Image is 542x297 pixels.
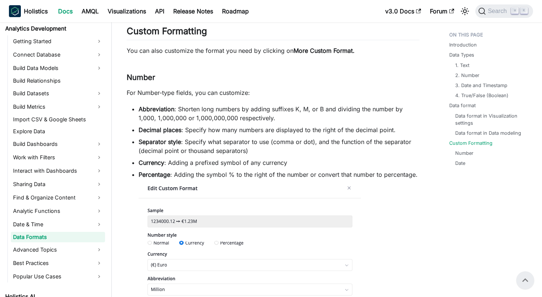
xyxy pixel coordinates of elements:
[9,5,21,17] img: Holistics
[127,26,419,40] h2: Custom Formatting
[11,178,105,190] a: Sharing Data
[11,244,105,256] a: Advanced Topics
[455,150,473,157] a: Number
[24,7,48,16] b: Holistics
[139,158,419,167] li: : Adding a prefixed symbol of any currency
[139,126,181,134] strong: Decimal places
[127,88,419,97] p: For Number-type fields, you can customize:
[139,105,419,122] li: : Shorten long numbers by adding suffixes K, M, or B and dividing the number by 1,000, 1,000,000 ...
[455,72,479,79] a: 2. Number
[449,41,477,48] a: Introduction
[455,112,527,127] a: Data format in Visualization settings
[103,5,150,17] a: Visualizations
[449,51,474,58] a: Data Types
[459,5,471,17] button: Switch between dark and light mode (currently light mode)
[11,126,105,137] a: Explore Data
[139,125,419,134] li: : Specify how many numbers are displayed to the right of the decimal point.
[455,130,521,137] a: Data format in Data modeling
[127,46,419,55] p: You can also customize the format you need by clicking on
[455,62,469,69] a: 1. Text
[11,62,105,74] a: Build Data Models
[11,49,105,61] a: Connect Database
[449,102,476,109] a: Data format
[455,82,507,89] a: 3. Date and Timestamp
[455,160,465,167] a: Date
[381,5,425,17] a: v3.0 Docs
[11,76,105,86] a: Build Relationships
[77,5,103,17] a: AMQL
[139,159,164,166] strong: Currency
[520,7,528,14] kbd: K
[3,23,105,34] a: Analytics Development
[11,205,105,217] a: Analytic Functions
[139,137,419,155] li: : Specify what separator to use (comma or dot), and the function of the separator (decimal point ...
[486,8,511,15] span: Search
[169,5,218,17] a: Release Notes
[11,114,105,125] a: Import CSV & Google Sheets
[11,151,105,163] a: Work with Filters
[139,171,170,178] strong: Percentage
[449,140,492,147] a: Custom Formatting
[294,47,355,54] strong: More Custom Format.
[139,138,181,146] strong: Separator style
[11,218,105,230] a: Date & Time
[475,4,533,18] button: Search (Command+K)
[9,5,48,17] a: HolisticsHolistics
[11,257,105,269] a: Best Practices
[218,5,253,17] a: Roadmap
[11,138,105,150] a: Build Dashboards
[150,5,169,17] a: API
[455,92,508,99] a: 4. True/False (Boolean)
[139,105,174,113] strong: Abbreviation
[54,5,77,17] a: Docs
[11,271,105,282] a: Popular Use Cases
[11,35,105,47] a: Getting Started
[11,232,105,242] a: Data Formats
[425,5,459,17] a: Forum
[11,165,105,177] a: Interact with Dashboards
[11,192,105,204] a: Find & Organize Content
[516,271,534,289] button: Scroll back to top
[11,87,105,99] a: Build Datasets
[11,101,105,113] a: Build Metrics
[127,73,419,82] h3: Number
[511,7,519,14] kbd: ⌘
